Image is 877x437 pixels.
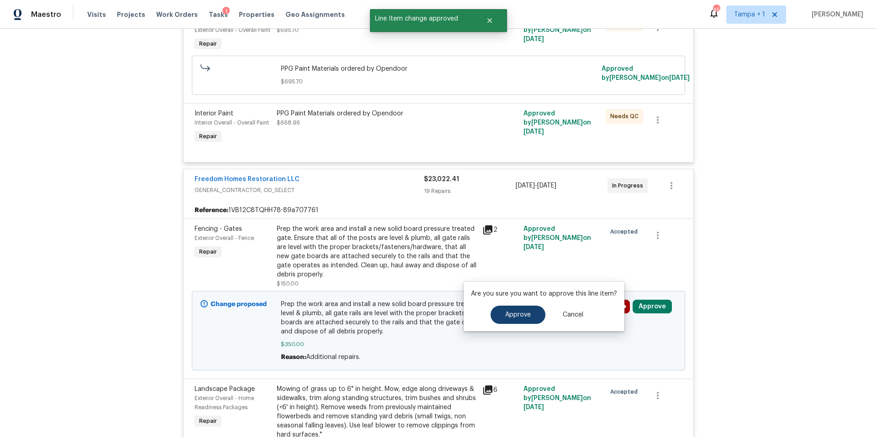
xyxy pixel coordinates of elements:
span: $695.70 [281,77,597,86]
span: Repair [195,416,221,426]
span: [DATE] [523,129,544,135]
span: Accepted [610,227,641,236]
span: Needs QC [610,112,642,121]
span: Tasks [209,11,228,18]
span: $695.70 [277,27,299,33]
button: Approve [491,306,545,324]
b: Change proposed [211,301,267,307]
span: Exterior Overall - Fence [195,235,254,241]
span: Approve [505,312,531,318]
button: Cancel [548,306,598,324]
span: Cancel [563,312,583,318]
span: Repair [195,247,221,256]
span: Reason: [281,354,306,360]
div: 1VB12C8TQHH78-89a707761 [184,202,693,218]
span: Approved by [PERSON_NAME] on [523,226,591,250]
span: Approved by [PERSON_NAME] on [523,18,591,42]
span: Prep the work area and install a new solid board pressure treated gate. Ensure that all of the po... [281,300,597,336]
a: Freedom Homes Restoration LLC [195,176,300,182]
span: PPG Paint Materials ordered by Opendoor [281,64,597,73]
span: Additional repairs. [306,354,360,360]
span: [PERSON_NAME] [808,10,863,19]
span: Line Item change approved [370,9,475,28]
span: $668.96 [277,120,300,125]
span: Tampa + 1 [734,10,765,19]
span: Approved by [PERSON_NAME] on [602,66,690,81]
span: $350.00 [281,340,597,349]
span: Approved by [PERSON_NAME] on [523,110,591,135]
span: Work Orders [156,10,198,19]
span: Interior Paint [195,110,233,117]
span: Landscape Package [195,386,255,392]
span: Accepted [610,387,641,396]
button: Close [475,11,505,30]
span: [DATE] [523,404,544,411]
span: Repair [195,132,221,141]
span: Exterior Overall - Overall Paint [195,27,270,33]
span: Approved by [PERSON_NAME] on [523,386,591,411]
span: [DATE] [523,244,544,250]
span: - [516,181,556,190]
span: Geo Assignments [285,10,345,19]
span: $23,022.41 [424,176,459,182]
span: GENERAL_CONTRACTOR, OD_SELECT [195,186,424,195]
span: Fencing - Gates [195,226,242,232]
span: Interior Overall - Overall Paint [195,120,269,125]
span: In Progress [612,181,647,190]
div: 1 [222,7,230,16]
span: $150.00 [277,281,299,286]
span: Repair [195,39,221,48]
div: 45 [713,5,719,15]
span: [DATE] [669,75,690,81]
span: Properties [239,10,275,19]
span: [DATE] [523,36,544,42]
div: 6 [482,385,518,395]
div: 2 [482,224,518,235]
div: Prep the work area and install a new solid board pressure treated gate. Ensure that all of the po... [277,224,477,279]
span: Maestro [31,10,61,19]
div: 19 Repairs [424,187,516,196]
span: [DATE] [537,182,556,189]
div: PPG Paint Materials ordered by Opendoor [277,109,477,118]
span: [DATE] [516,182,535,189]
span: Exterior Overall - Home Readiness Packages [195,395,254,410]
b: Reference: [195,206,228,215]
button: Approve [633,300,672,313]
p: Are you sure you want to approve this line item? [471,289,617,298]
span: Projects [117,10,145,19]
span: Visits [87,10,106,19]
